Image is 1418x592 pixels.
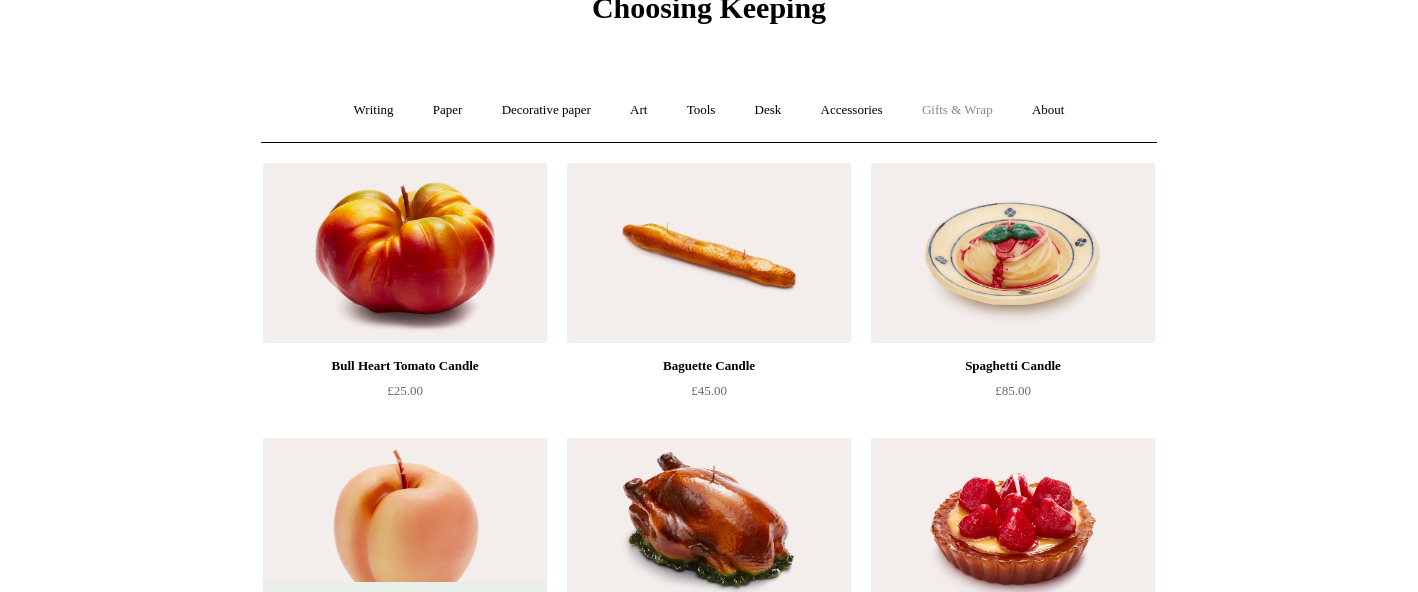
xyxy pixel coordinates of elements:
[691,383,727,398] span: £45.00
[415,84,481,137] a: Paper
[263,354,547,436] a: Bull Heart Tomato Candle £25.00
[387,383,423,398] span: £25.00
[263,163,547,343] img: Bull Heart Tomato Candle
[567,163,851,343] img: Baguette Candle
[567,163,851,343] a: Baguette Candle Baguette Candle
[871,354,1155,436] a: Spaghetti Candle £85.00
[669,84,734,137] a: Tools
[268,354,542,378] div: Bull Heart Tomato Candle
[484,84,609,137] a: Decorative paper
[876,354,1150,378] div: Spaghetti Candle
[592,7,826,21] a: Choosing Keeping
[1014,84,1083,137] a: About
[612,84,665,137] a: Art
[336,84,412,137] a: Writing
[904,84,1011,137] a: Gifts & Wrap
[803,84,901,137] a: Accessories
[567,354,851,436] a: Baguette Candle £45.00
[995,383,1031,398] span: £85.00
[737,84,800,137] a: Desk
[572,354,846,378] div: Baguette Candle
[871,163,1155,343] a: Spaghetti Candle Spaghetti Candle
[871,163,1155,343] img: Spaghetti Candle
[263,163,547,343] a: Bull Heart Tomato Candle Bull Heart Tomato Candle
